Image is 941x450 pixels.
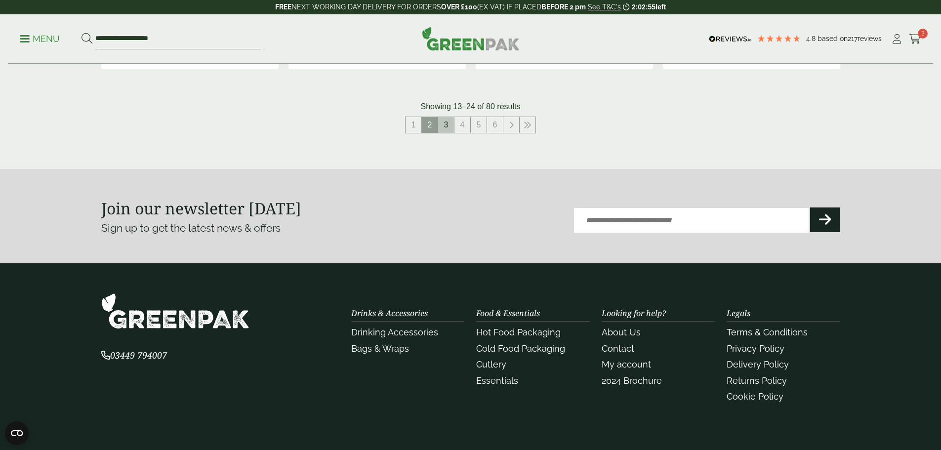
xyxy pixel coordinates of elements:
a: Cookie Policy [727,391,783,402]
a: Privacy Policy [727,343,784,354]
strong: Join our newsletter [DATE] [101,198,301,219]
a: 2024 Brochure [602,375,662,386]
i: My Account [891,34,903,44]
a: Drinking Accessories [351,327,438,337]
span: reviews [858,35,882,42]
a: About Us [602,327,641,337]
span: 3 [918,29,928,39]
a: Menu [20,33,60,43]
a: Delivery Policy [727,359,789,369]
a: Essentials [476,375,518,386]
i: Cart [909,34,921,44]
a: My account [602,359,651,369]
a: 4 [454,117,470,133]
span: 2 [422,117,438,133]
img: REVIEWS.io [709,36,752,42]
a: Cutlery [476,359,506,369]
img: GreenPak Supplies [101,293,249,329]
span: 2:02:55 [632,3,655,11]
p: Sign up to get the latest news & offers [101,220,434,236]
p: Menu [20,33,60,45]
div: 4.77 Stars [757,34,801,43]
img: GreenPak Supplies [422,27,520,50]
a: 5 [471,117,487,133]
span: left [655,3,666,11]
span: 217 [848,35,858,42]
a: Contact [602,343,634,354]
a: Hot Food Packaging [476,327,561,337]
strong: FREE [275,3,291,11]
a: 3 [438,117,454,133]
button: Open CMP widget [5,421,29,445]
span: 4.8 [806,35,818,42]
a: 03449 794007 [101,351,167,361]
strong: OVER £100 [441,3,477,11]
a: Bags & Wraps [351,343,409,354]
a: 6 [487,117,503,133]
a: See T&C's [588,3,621,11]
span: Based on [818,35,848,42]
a: Returns Policy [727,375,787,386]
a: 3 [909,32,921,46]
a: Terms & Conditions [727,327,808,337]
a: Cold Food Packaging [476,343,565,354]
p: Showing 13–24 of 80 results [421,101,521,113]
a: 1 [406,117,421,133]
strong: BEFORE 2 pm [541,3,586,11]
span: 03449 794007 [101,349,167,361]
